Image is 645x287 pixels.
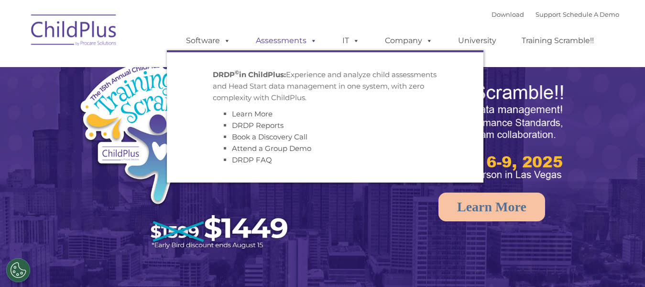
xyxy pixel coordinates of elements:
sup: © [235,69,239,76]
a: Learn More [232,109,273,118]
p: Experience and analyze child assessments and Head Start data management in one system, with zero ... [213,69,437,103]
img: ChildPlus by Procare Solutions [26,8,122,56]
a: Company [375,31,442,50]
strong: DRDP in ChildPlus: [213,70,286,79]
a: DRDP Reports [232,121,284,130]
button: Cookies Settings [6,258,30,282]
a: IT [333,31,369,50]
a: DRDP FAQ [232,155,272,164]
a: Assessments [246,31,327,50]
a: Support [536,11,561,18]
a: Attend a Group Demo [232,144,311,153]
a: Download [492,11,524,18]
a: Book a Discovery Call [232,132,307,141]
a: Learn More [438,193,545,221]
a: Schedule A Demo [563,11,619,18]
a: Training Scramble!! [512,31,603,50]
a: Software [176,31,240,50]
font: | [492,11,619,18]
a: University [448,31,506,50]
